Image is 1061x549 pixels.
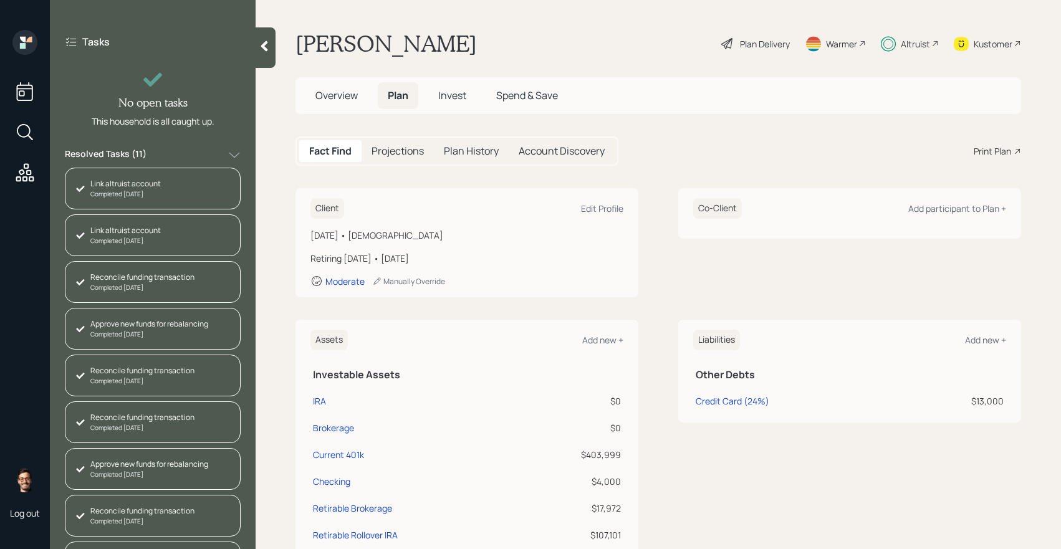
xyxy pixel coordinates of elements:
[10,507,40,519] div: Log out
[65,148,146,163] label: Resolved Tasks ( 11 )
[90,517,194,526] div: Completed [DATE]
[522,448,621,461] div: $403,999
[496,88,558,102] span: Spend & Save
[438,88,466,102] span: Invest
[82,35,110,49] label: Tasks
[519,145,605,157] h5: Account Discovery
[90,330,208,339] div: Completed [DATE]
[372,276,445,287] div: Manually Override
[740,37,790,50] div: Plan Delivery
[522,528,621,542] div: $107,101
[965,334,1006,346] div: Add new +
[309,145,352,157] h5: Fact Find
[315,88,358,102] span: Overview
[310,252,623,265] div: Retiring [DATE] • [DATE]
[92,115,214,128] div: This household is all caught up.
[310,229,623,242] div: [DATE] • [DEMOGRAPHIC_DATA]
[90,412,194,423] div: Reconcile funding transaction
[581,203,623,214] div: Edit Profile
[313,528,398,542] div: Retirable Rollover IRA
[310,330,348,350] h6: Assets
[901,37,930,50] div: Altruist
[325,275,365,287] div: Moderate
[295,30,477,57] h1: [PERSON_NAME]
[444,145,499,157] h5: Plan History
[388,88,408,102] span: Plan
[313,421,354,434] div: Brokerage
[90,189,161,199] div: Completed [DATE]
[90,470,208,479] div: Completed [DATE]
[693,330,740,350] h6: Liabilities
[522,502,621,515] div: $17,972
[313,369,621,381] h5: Investable Assets
[90,178,161,189] div: Link altruist account
[522,421,621,434] div: $0
[372,145,424,157] h5: Projections
[696,394,769,408] div: Credit Card (24%)
[90,423,194,432] div: Completed [DATE]
[313,448,364,461] div: Current 401k
[90,225,161,236] div: Link altruist account
[310,198,344,219] h6: Client
[908,394,1004,408] div: $13,000
[974,145,1011,158] div: Print Plan
[313,502,392,515] div: Retirable Brokerage
[522,394,621,408] div: $0
[582,334,623,346] div: Add new +
[693,198,742,219] h6: Co-Client
[90,236,161,246] div: Completed [DATE]
[522,475,621,488] div: $4,000
[974,37,1012,50] div: Kustomer
[313,394,326,408] div: IRA
[90,283,194,292] div: Completed [DATE]
[696,369,1004,381] h5: Other Debts
[90,459,208,470] div: Approve new funds for rebalancing
[118,96,188,110] h4: No open tasks
[908,203,1006,214] div: Add participant to Plan +
[90,272,194,283] div: Reconcile funding transaction
[313,475,350,488] div: Checking
[90,365,194,376] div: Reconcile funding transaction
[826,37,857,50] div: Warmer
[90,318,208,330] div: Approve new funds for rebalancing
[12,467,37,492] img: sami-boghos-headshot.png
[90,376,194,386] div: Completed [DATE]
[90,505,194,517] div: Reconcile funding transaction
